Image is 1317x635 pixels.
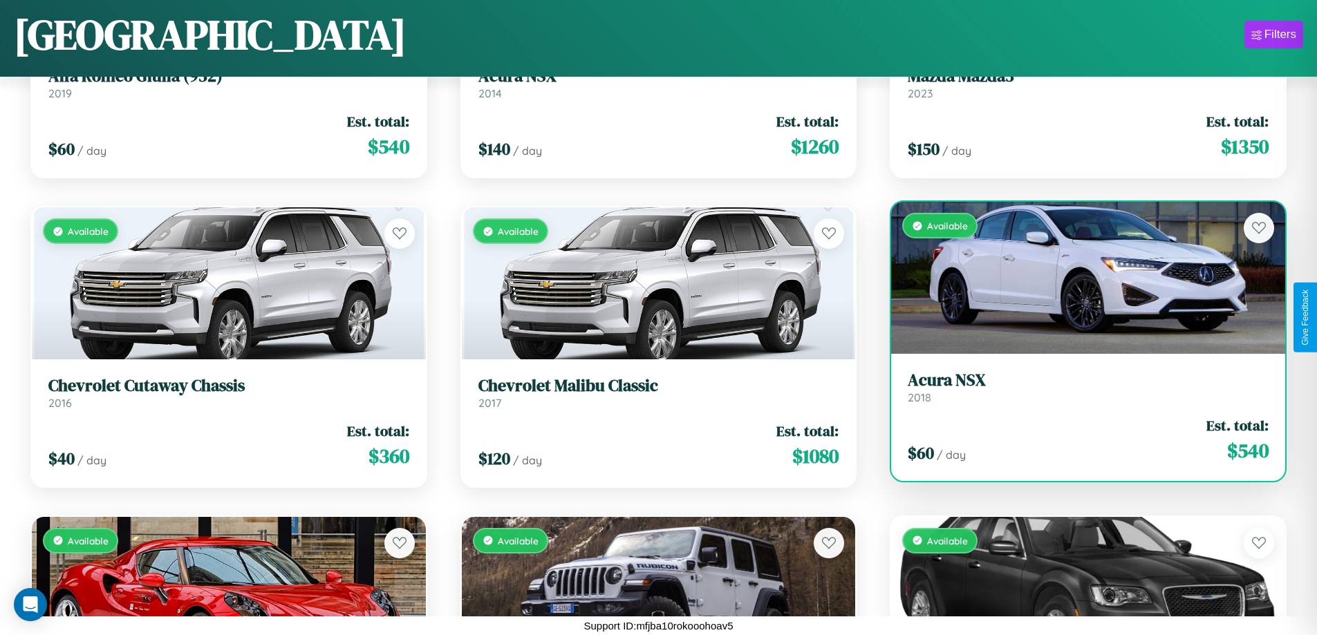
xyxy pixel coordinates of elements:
span: Est. total: [1206,415,1269,435]
span: $ 1350 [1221,133,1269,160]
span: Available [498,535,539,547]
span: Est. total: [776,421,839,441]
p: Support ID: mfjba10rokooohoav5 [584,616,734,635]
a: Chevrolet Malibu Classic2017 [478,376,839,410]
span: Available [68,535,109,547]
h3: Alfa Romeo Giulia (952) [48,66,409,86]
h3: Chevrolet Cutaway Chassis [48,376,409,396]
span: $ 360 [368,442,409,470]
button: Filters [1244,21,1303,48]
h1: [GEOGRAPHIC_DATA] [14,6,407,63]
span: $ 1260 [791,133,839,160]
span: / day [513,453,542,467]
span: Available [498,225,539,237]
h3: Chevrolet Malibu Classic [478,376,839,396]
span: $ 540 [368,133,409,160]
span: Available [68,225,109,237]
span: Available [927,220,968,231]
span: 2018 [908,390,931,404]
a: Acura NSX2018 [908,370,1269,404]
span: / day [942,144,971,158]
span: 2019 [48,86,72,100]
h3: Acura NSX [478,66,839,86]
span: / day [77,144,106,158]
h3: Acura NSX [908,370,1269,390]
a: Chevrolet Cutaway Chassis2016 [48,376,409,410]
span: / day [513,144,542,158]
span: / day [937,448,966,462]
span: $ 60 [908,442,934,464]
span: 2014 [478,86,502,100]
span: $ 60 [48,138,75,160]
span: / day [77,453,106,467]
span: $ 140 [478,138,510,160]
div: Open Intercom Messenger [14,588,47,621]
span: Available [927,535,968,547]
a: Acura NSX2014 [478,66,839,100]
span: $ 40 [48,447,75,470]
span: $ 540 [1227,437,1269,464]
a: Alfa Romeo Giulia (952)2019 [48,66,409,100]
span: Est. total: [1206,111,1269,131]
h3: Mazda Mazda3 [908,66,1269,86]
a: Mazda Mazda32023 [908,66,1269,100]
span: $ 1080 [792,442,839,470]
span: 2017 [478,396,501,410]
span: 2016 [48,396,72,410]
span: $ 150 [908,138,940,160]
span: Est. total: [347,111,409,131]
span: $ 120 [478,447,510,470]
div: Filters [1264,28,1296,41]
span: Est. total: [347,421,409,441]
span: 2023 [908,86,933,100]
div: Give Feedback [1300,290,1310,345]
span: Est. total: [776,111,839,131]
